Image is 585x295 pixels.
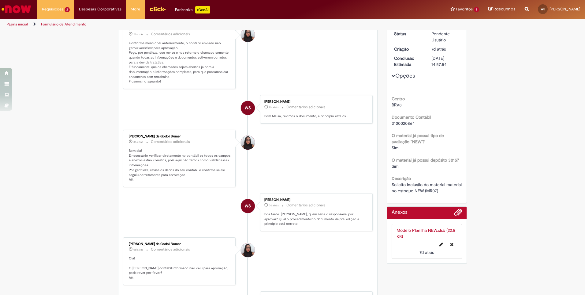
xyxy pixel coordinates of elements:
small: Comentários adicionais [151,247,190,252]
span: 2h atrás [133,33,143,36]
span: 3d atrás [269,204,279,207]
span: 3h atrás [133,140,143,144]
b: O material já possui tipo de avaliação "NEW"? [392,133,444,144]
span: 9 [474,7,479,12]
div: [PERSON_NAME] de Godoi Blumer [129,135,231,138]
time: 29/09/2025 11:56:33 [133,33,143,36]
b: Descrição [392,176,411,181]
dt: Status [389,31,427,37]
div: Padroniza [175,6,210,13]
div: [PERSON_NAME] de Godoi Blumer [129,242,231,246]
p: Boa tarde. [PERSON_NAME], quem seria o responsável por aprovar? Qual o procedimento? o documento ... [264,212,366,226]
b: Centro [392,96,405,102]
span: WS [245,101,251,115]
span: WS [245,199,251,213]
b: O material já possui depósito 3015? [392,157,459,163]
a: Formulário de Atendimento [41,22,86,27]
dt: Conclusão Estimada [389,55,427,67]
span: More [131,6,140,12]
time: 23/09/2025 09:20:51 [419,250,434,255]
span: 7d atrás [419,250,434,255]
div: 23/09/2025 09:22:25 [431,46,460,52]
button: Editar nome de arquivo Modelo Planilha NEW.xlsb [436,239,447,249]
span: Requisições [42,6,63,12]
span: [PERSON_NAME] [550,6,580,12]
div: Wallyson De Paiva Sousa [241,101,255,115]
time: 23/09/2025 09:22:25 [431,46,446,52]
div: Pendente Usuário [431,31,460,43]
p: Conforme mencionei anteriormente, o contábil enviado não gerou workflow para aprovação. Peço, por... [129,41,231,84]
button: Excluir Modelo Planilha NEW.xlsb [446,239,457,249]
span: Favoritos [456,6,473,12]
span: 3100020864 [392,121,415,126]
span: 7d atrás [431,46,446,52]
a: Modelo Planilha NEW.xlsb (22.5 KB) [397,228,455,239]
small: Comentários adicionais [151,32,190,37]
div: Maisa Franco De Godoi Blumer [241,28,255,42]
span: Sim [392,163,399,169]
p: Bom dia! É necessário verificar diretamente no contábil se todos os campos e anexos estão correto... [129,148,231,182]
time: 29/09/2025 10:16:22 [133,140,143,144]
div: Maisa Franco De Godoi Blumer [241,136,255,150]
div: [PERSON_NAME] [264,198,366,202]
time: 26/09/2025 15:18:10 [269,204,279,207]
span: 2 [65,7,70,12]
dt: Criação [389,46,427,52]
span: 2h atrás [269,105,279,109]
small: Comentários adicionais [286,105,326,110]
div: [DATE] 14:57:54 [431,55,460,67]
small: Comentários adicionais [151,139,190,144]
p: Bom Maisa, revimos o documento, a princípio está ok . [264,114,366,119]
div: Maisa Franco De Godoi Blumer [241,243,255,257]
a: Rascunhos [488,6,516,12]
button: Adicionar anexos [454,208,462,219]
span: 5d atrás [133,248,143,251]
div: [PERSON_NAME] [264,100,366,104]
h2: Anexos [392,210,407,215]
time: 24/09/2025 16:03:30 [133,248,143,251]
span: WS [541,7,545,11]
a: Página inicial [7,22,28,27]
span: Solicito Inclusão do material material no estoque NEW (MR07) [392,182,463,193]
div: Wallyson De Paiva Sousa [241,199,255,213]
small: Comentários adicionais [286,203,326,208]
img: click_logo_yellow_360x200.png [149,4,166,13]
span: Rascunhos [494,6,516,12]
p: Olá! O [PERSON_NAME] contábil informado não caiu para aprovação, pode rever por favor? Att [129,256,231,280]
img: ServiceNow [1,3,32,15]
ul: Trilhas de página [5,19,386,30]
p: +GenAi [195,6,210,13]
span: Despesas Corporativas [79,6,121,12]
b: Documento Contábil [392,114,431,120]
span: BRV8 [392,102,402,108]
span: Sim [392,145,399,151]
